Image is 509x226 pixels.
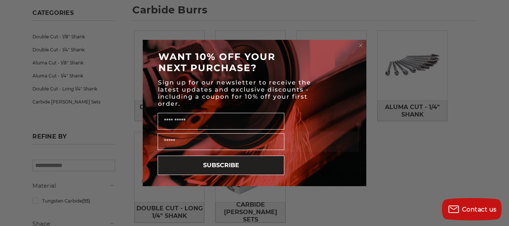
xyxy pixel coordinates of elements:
[158,51,275,73] span: WANT 10% OFF YOUR NEXT PURCHASE?
[357,42,364,49] button: Close dialog
[158,79,311,107] span: Sign up for our newsletter to receive the latest updates and exclusive discounts - including a co...
[158,133,284,150] input: Email
[462,206,497,213] span: Contact us
[442,198,502,220] button: Contact us
[158,156,284,175] button: SUBSCRIBE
